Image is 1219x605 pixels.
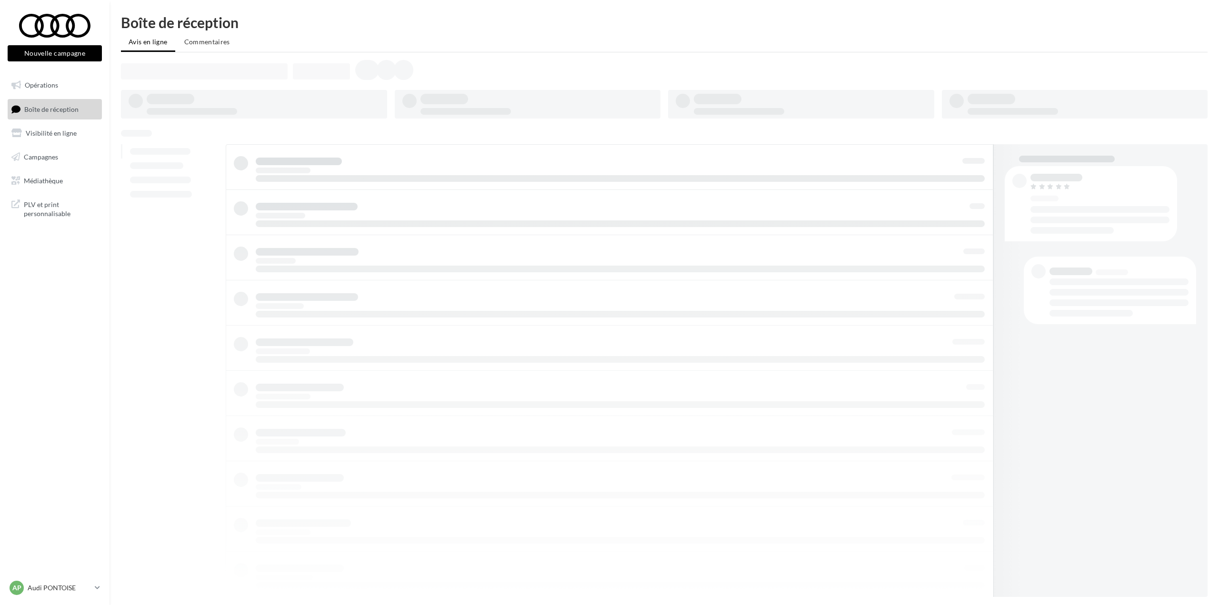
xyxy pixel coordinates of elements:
[24,153,58,161] span: Campagnes
[8,45,102,61] button: Nouvelle campagne
[26,129,77,137] span: Visibilité en ligne
[6,147,104,167] a: Campagnes
[28,583,91,593] p: Audi PONTOISE
[24,176,63,184] span: Médiathèque
[25,81,58,89] span: Opérations
[6,194,104,222] a: PLV et print personnalisable
[24,198,98,218] span: PLV et print personnalisable
[8,579,102,597] a: AP Audi PONTOISE
[6,99,104,119] a: Boîte de réception
[12,583,21,593] span: AP
[6,75,104,95] a: Opérations
[184,38,230,46] span: Commentaires
[24,105,79,113] span: Boîte de réception
[6,123,104,143] a: Visibilité en ligne
[6,171,104,191] a: Médiathèque
[121,15,1208,30] div: Boîte de réception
